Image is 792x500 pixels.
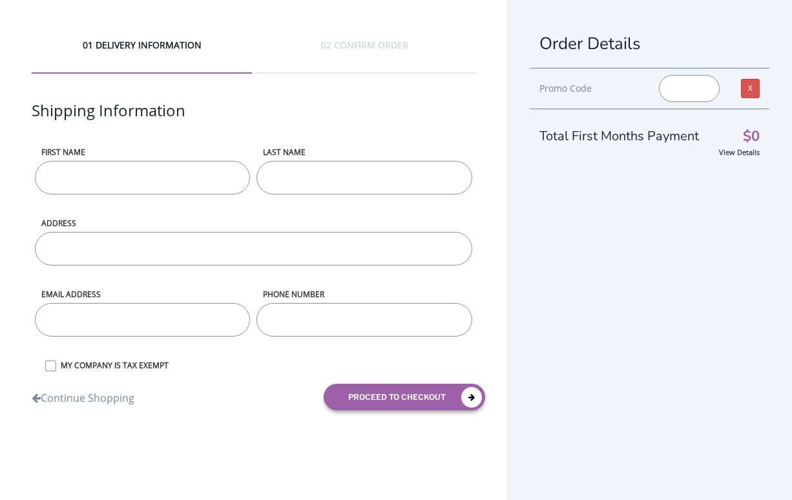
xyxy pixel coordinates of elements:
button: proceed to checkout [324,384,485,410]
div: Promo Code [539,81,640,96]
label: First name [35,147,250,158]
label: MY COMPANY IS TAX EXEMPT [54,360,475,371]
a: X [741,79,760,98]
label: phone number [256,289,472,300]
label: Email address [35,289,250,300]
a: View Details [719,147,760,157]
span: $0 [743,130,760,143]
div: 02 CONFIRM ORDER [255,39,475,74]
h1: Order Details [539,32,760,55]
div: Total First Months Payment [539,109,760,145]
iframe: Live Chat Box [531,161,792,500]
a: Continue Shopping [32,384,134,406]
label: LAST NAME [256,147,472,158]
div: 01 DELIVERY INFORMATION [32,39,252,74]
div: Shipping Information [32,99,475,147]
